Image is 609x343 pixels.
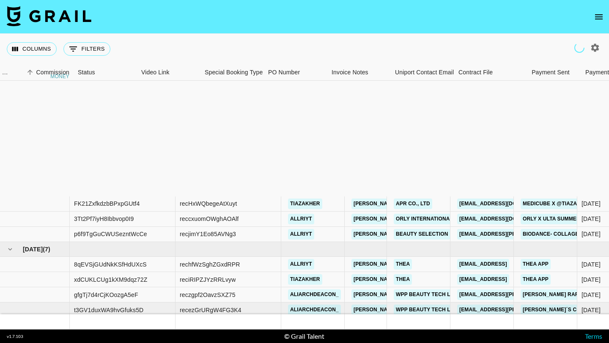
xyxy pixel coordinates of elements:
[457,305,595,315] a: [EMAIL_ADDRESS][PERSON_NAME][DOMAIN_NAME]
[457,274,509,285] a: [EMAIL_ADDRESS]
[351,305,533,315] a: [PERSON_NAME][EMAIL_ADDRESS][PERSON_NAME][DOMAIN_NAME]
[50,74,69,79] div: money
[351,259,533,269] a: [PERSON_NAME][EMAIL_ADDRESS][PERSON_NAME][DOMAIN_NAME]
[205,64,263,81] div: Special Booking Type
[288,229,314,240] a: allriyt
[180,230,236,238] div: recjimY1Eo85AVNg3
[394,305,464,315] a: WPP Beauty Tech Labs
[521,274,551,285] a: Thea App
[268,64,300,81] div: PO Number
[4,243,16,255] button: hide children
[180,199,237,208] div: recHxWQbegeAtXuyt
[63,42,110,56] button: Show filters
[457,289,595,300] a: [EMAIL_ADDRESS][PERSON_NAME][DOMAIN_NAME]
[74,230,147,238] div: p6f9TgGuCWUSezntWcCe
[7,42,57,56] button: Select columns
[351,289,533,300] a: [PERSON_NAME][EMAIL_ADDRESS][PERSON_NAME][DOMAIN_NAME]
[288,259,314,269] a: allriyt
[74,291,138,299] div: gfgTj7d4rCjKOozgA5eF
[74,199,140,208] div: FK21ZxfkdzbBPxpGUtf4
[36,64,69,81] div: Commission
[288,289,341,300] a: aliarchdeacon_
[521,214,601,224] a: ORLY X ULTA Summer Reset
[457,259,509,269] a: [EMAIL_ADDRESS]
[351,274,533,285] a: [PERSON_NAME][EMAIL_ADDRESS][PERSON_NAME][DOMAIN_NAME]
[582,275,601,284] div: Aug '25
[394,274,412,285] a: Thea
[74,275,147,284] div: xdCUKLCUg1kXM9dqz72Z
[284,332,324,340] div: © Grail Talent
[457,229,595,240] a: [EMAIL_ADDRESS][PERSON_NAME][DOMAIN_NAME]
[395,64,454,81] div: Uniport Contact Email
[582,291,601,299] div: Aug '25
[582,199,601,208] div: Jul '25
[200,64,264,81] div: Special Booking Type
[74,306,143,314] div: t3GV1duxWA9hvGfuks5D
[454,64,518,81] div: Contract File
[582,215,601,223] div: Jul '25
[394,259,412,269] a: Thea
[288,199,322,209] a: tiazakher
[78,64,95,81] div: Status
[43,245,50,253] span: ( 7 )
[394,289,464,300] a: WPP Beauty Tech Labs
[574,43,584,53] span: Refreshing campaigns...
[288,274,322,285] a: tiazakher
[24,66,36,78] button: Sort
[351,199,533,209] a: [PERSON_NAME][EMAIL_ADDRESS][PERSON_NAME][DOMAIN_NAME]
[394,229,450,240] a: Beauty Selection
[351,214,533,224] a: [PERSON_NAME][EMAIL_ADDRESS][PERSON_NAME][DOMAIN_NAME]
[518,64,581,81] div: Payment Sent
[180,260,240,269] div: rechfWzSghZGxdRPR
[351,229,533,240] a: [PERSON_NAME][EMAIL_ADDRESS][PERSON_NAME][DOMAIN_NAME]
[457,199,552,209] a: [EMAIL_ADDRESS][DOMAIN_NAME]
[74,64,137,81] div: Status
[180,291,236,299] div: reczgpf2OavzSXZ75
[457,214,552,224] a: [EMAIL_ADDRESS][DOMAIN_NAME]
[7,334,23,339] div: v 1.7.103
[288,214,314,224] a: allriyt
[394,199,432,209] a: APR Co., Ltd
[332,64,368,81] div: Invoice Notes
[590,8,607,25] button: open drawer
[582,230,601,238] div: Jul '25
[394,214,455,224] a: ORLY International
[582,260,601,269] div: Aug '25
[391,64,454,81] div: Uniport Contact Email
[137,64,200,81] div: Video Link
[458,64,493,81] div: Contract File
[585,332,602,340] a: Terms
[582,306,601,314] div: Aug '25
[180,306,241,314] div: recezGrURgW4FG3K4
[180,275,236,284] div: reciRIPZJYzRRLvyw
[74,260,147,269] div: 8qEVSjGUdNkKSfHdUXcS
[264,64,327,81] div: PO Number
[327,64,391,81] div: Invoice Notes
[521,259,551,269] a: Thea App
[23,245,43,253] span: [DATE]
[521,199,594,209] a: Medicube x @tiazakher
[141,64,170,81] div: Video Link
[7,6,91,26] img: Grail Talent
[74,215,134,223] div: 3Tt2Pf7iyH8Ibbvop0I9
[288,305,341,315] a: aliarchdeacon_
[532,64,570,81] div: Payment Sent
[180,215,239,223] div: reccxuomOWghAOAlf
